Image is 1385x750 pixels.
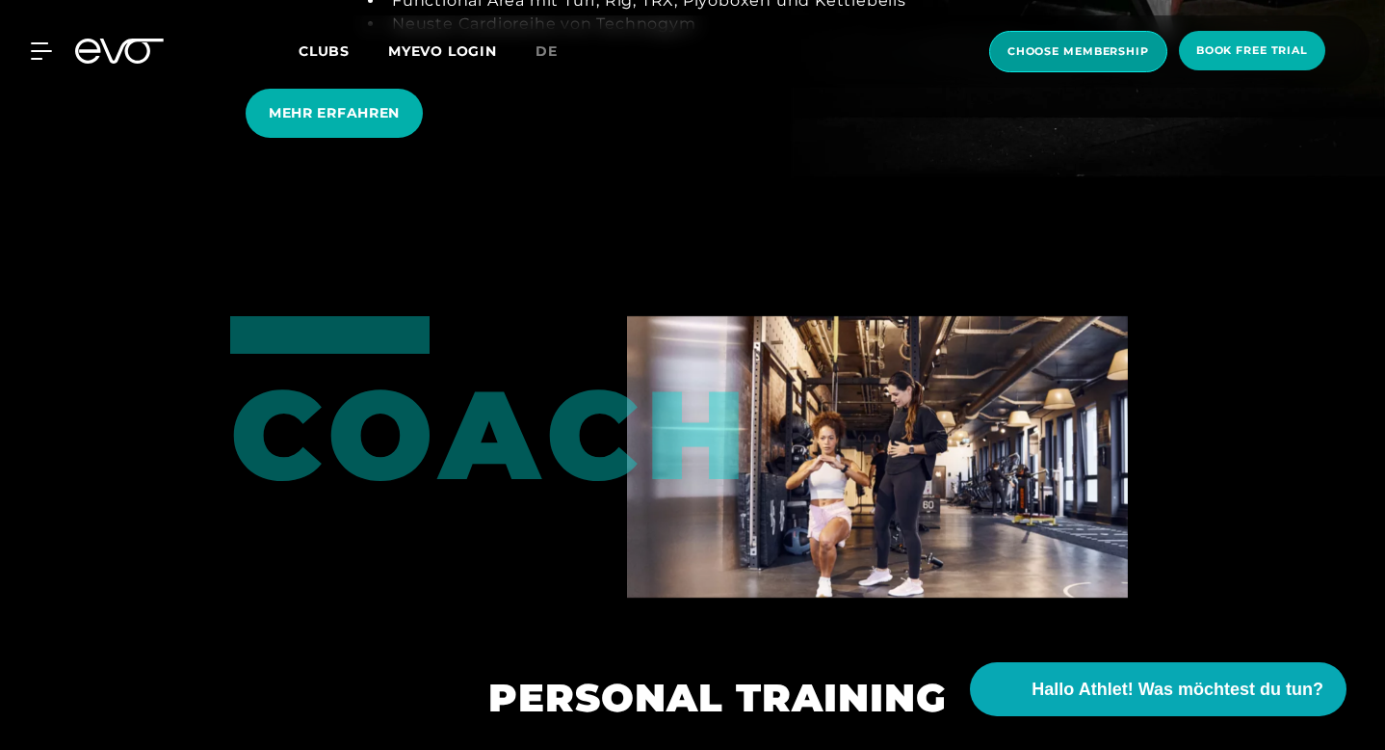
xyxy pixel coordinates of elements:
[1032,677,1323,703] span: Hallo Athlet! Was möchtest du tun?
[230,316,379,497] div: COACH
[488,675,1128,721] h2: PERSONAL TRAINING
[299,41,388,60] a: Clubs
[299,42,350,60] span: Clubs
[269,103,400,123] span: MEHR ERFAHREN
[627,316,1128,599] img: PERSONAL TRAINING
[1196,42,1308,59] span: book free trial
[983,31,1173,72] a: choose membership
[388,42,497,60] a: MYEVO LOGIN
[246,74,431,152] a: MEHR ERFAHREN
[536,40,581,63] a: de
[970,662,1346,716] button: Hallo Athlet! Was möchtest du tun?
[536,42,558,60] span: de
[1007,43,1149,60] span: choose membership
[1173,31,1331,72] a: book free trial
